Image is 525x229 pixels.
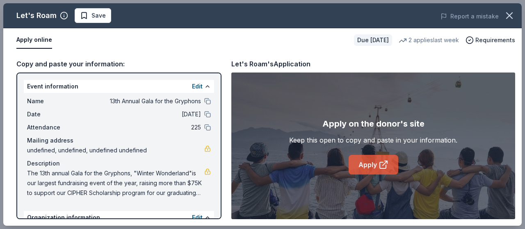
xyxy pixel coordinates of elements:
button: Edit [192,213,203,222]
span: Date [27,109,82,119]
button: Edit [192,82,203,91]
span: Name [27,96,82,106]
span: undefined, undefined, undefined undefined [27,145,204,155]
div: Keep this open to copy and paste in your information. [289,135,457,145]
span: [DATE] [82,109,201,119]
button: Save [75,8,111,23]
span: 225 [82,122,201,132]
a: Apply [349,155,398,175]
button: Report a mistake [441,11,499,21]
div: Copy and paste your information: [16,59,221,69]
div: Apply on the donor's site [322,117,425,130]
button: Requirements [466,35,515,45]
span: Requirements [475,35,515,45]
div: Due [DATE] [354,34,392,46]
div: Let's Roam [16,9,57,22]
span: 13th Annual Gala for the Gryphons [82,96,201,106]
div: Let's Roam's Application [231,59,310,69]
div: Event information [24,80,214,93]
div: 2 applies last week [399,35,459,45]
button: Apply online [16,32,52,49]
span: Attendance [27,122,82,132]
div: Mailing address [27,136,211,145]
div: Description [27,159,211,168]
span: The 13th annual Gala for the Gryphons, "Winter Wonderland"is our largest fundraising event of the... [27,168,204,198]
span: Save [91,11,106,20]
div: Organization information [24,211,214,224]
